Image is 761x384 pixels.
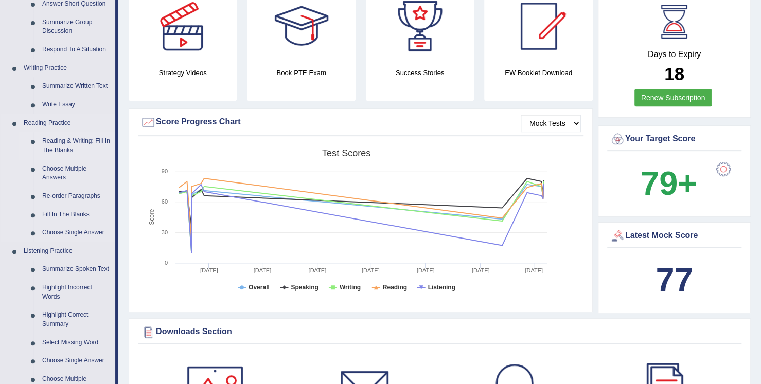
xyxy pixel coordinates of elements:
[472,267,490,273] tspan: [DATE]
[38,41,115,59] a: Respond To A Situation
[610,50,739,59] h4: Days to Expiry
[38,279,115,306] a: Highlight Incorrect Words
[383,284,407,291] tspan: Reading
[38,132,115,159] a: Reading & Writing: Fill In The Blanks
[140,115,581,130] div: Score Progress Chart
[38,160,115,187] a: Choose Multiple Answers
[140,324,739,340] div: Downloads Section
[38,206,115,224] a: Fill In The Blanks
[291,284,318,291] tspan: Speaking
[38,187,115,206] a: Re-order Paragraphs
[249,284,270,291] tspan: Overall
[38,306,115,333] a: Highlight Correct Summary
[19,242,115,261] a: Listening Practice
[322,148,370,158] tspan: Test scores
[162,229,168,235] text: 30
[38,13,115,41] a: Summarize Group Discussion
[38,334,115,352] a: Select Missing Word
[656,261,693,299] b: 77
[366,67,474,78] h4: Success Stories
[362,267,380,273] tspan: [DATE]
[38,352,115,370] a: Choose Single Answer
[428,284,455,291] tspan: Listening
[200,267,218,273] tspan: [DATE]
[162,198,168,205] text: 60
[38,260,115,279] a: Summarize Spoken Text
[484,67,592,78] h4: EW Booklet Download
[247,67,355,78] h4: Book PTE Exam
[148,209,155,225] tspan: Score
[254,267,272,273] tspan: [DATE]
[417,267,435,273] tspan: [DATE]
[664,64,684,84] b: 18
[19,114,115,133] a: Reading Practice
[129,67,237,78] h4: Strategy Videos
[165,260,168,266] text: 0
[634,89,712,106] a: Renew Subscription
[38,224,115,242] a: Choose Single Answer
[641,164,697,202] b: 79+
[19,59,115,78] a: Writing Practice
[610,132,739,147] div: Your Target Score
[38,77,115,96] a: Summarize Written Text
[340,284,361,291] tspan: Writing
[308,267,326,273] tspan: [DATE]
[162,168,168,174] text: 90
[525,267,543,273] tspan: [DATE]
[38,96,115,114] a: Write Essay
[610,228,739,244] div: Latest Mock Score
